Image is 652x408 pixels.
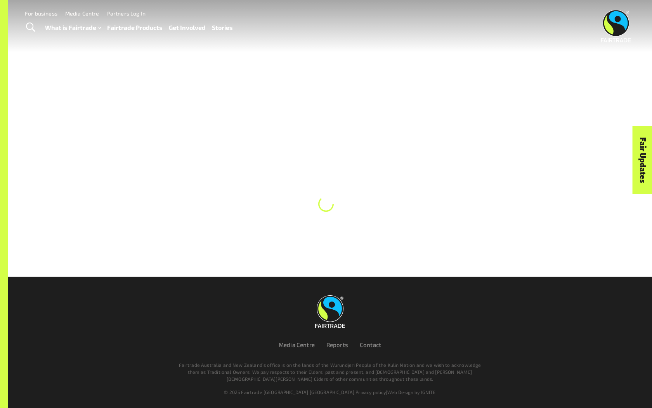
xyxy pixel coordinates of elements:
[175,361,484,382] p: Fairtrade Australia and New Zealand’s office is on the lands of the Wurundjeri People of the Kuli...
[315,295,345,328] img: Fairtrade Australia New Zealand logo
[212,22,233,33] a: Stories
[21,18,40,37] a: Toggle Search
[326,341,348,348] a: Reports
[65,10,99,17] a: Media Centre
[45,22,101,33] a: What is Fairtrade
[107,10,146,17] a: Partners Log In
[25,10,57,17] a: For business
[360,341,381,348] a: Contact
[107,22,163,33] a: Fairtrade Products
[601,10,631,42] img: Fairtrade Australia New Zealand logo
[279,341,315,348] a: Media Centre
[169,22,206,33] a: Get Involved
[355,389,386,395] a: Privacy policy
[387,389,436,395] a: Web Design by IGNITE
[96,389,564,396] div: | |
[224,389,354,395] span: © 2025 Fairtrade [GEOGRAPHIC_DATA] [GEOGRAPHIC_DATA]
